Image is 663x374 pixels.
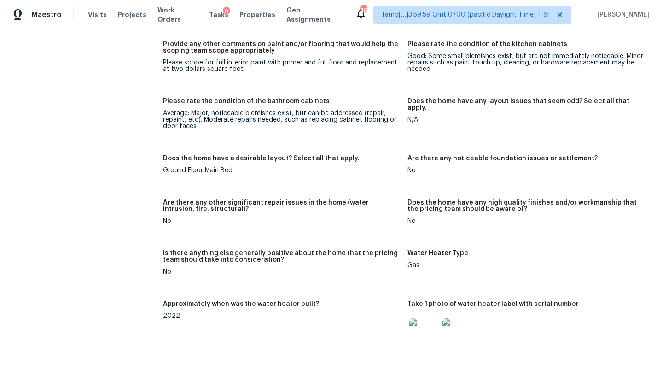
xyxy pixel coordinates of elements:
h5: Does the home have any high quality finishes and/or workmanship that the pricing team should be a... [407,199,645,212]
h5: Take 1 photo of water heater label with serial number [407,301,579,307]
h5: Please rate the condition of the kitchen cabinets [407,41,567,47]
div: No [163,218,400,224]
span: Visits [88,10,107,19]
div: Average: Major, noticeable blemishes exist, but can be addressed (repair, repaint, etc). Moderate... [163,110,400,129]
span: Projects [118,10,146,19]
div: N/A [407,117,645,123]
h5: Water Heater Type [407,250,468,257]
div: Please scope for full interior paint with primer and full floor and replacement at two dollars sq... [163,59,400,72]
div: Good: Some small blemishes exist, but are not immediately noticeable. Minor repairs such as paint... [407,53,645,72]
span: Geo Assignments [286,6,344,24]
div: Gas [407,262,645,269]
span: Tasks [209,12,228,18]
div: No [163,269,400,275]
h5: Does the home have a desirable layout? Select all that apply. [163,155,360,162]
h5: Approximately when was the water heater built? [163,301,319,307]
h5: Are there any noticeable foundation issues or settlement? [407,155,598,162]
h5: Are there any other significant repair issues in the home (water intrusion, fire, structural)? [163,199,400,212]
div: 486 [360,6,366,15]
div: No [407,218,645,224]
div: No [407,167,645,174]
div: Ground Floor Main Bed [163,167,400,174]
h5: Provide any other comments on paint and/or flooring that would help the scoping team scope approp... [163,41,400,54]
span: Properties [239,10,275,19]
span: Tamp[…]3:59:59 Gmt 0700 (pacific Daylight Time) + 61 [381,10,550,19]
h5: Does the home have any layout issues that seem odd? Select all that apply. [407,98,645,111]
div: 2022 [163,313,400,319]
h5: Please rate the condition of the bathroom cabinets [163,98,330,105]
div: 9 [223,7,230,16]
span: [PERSON_NAME] [593,10,649,19]
span: Maestro [31,10,62,19]
span: Work Orders [157,6,198,24]
h5: Is there anything else generally positive about the home that the pricing team should take into c... [163,250,400,263]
